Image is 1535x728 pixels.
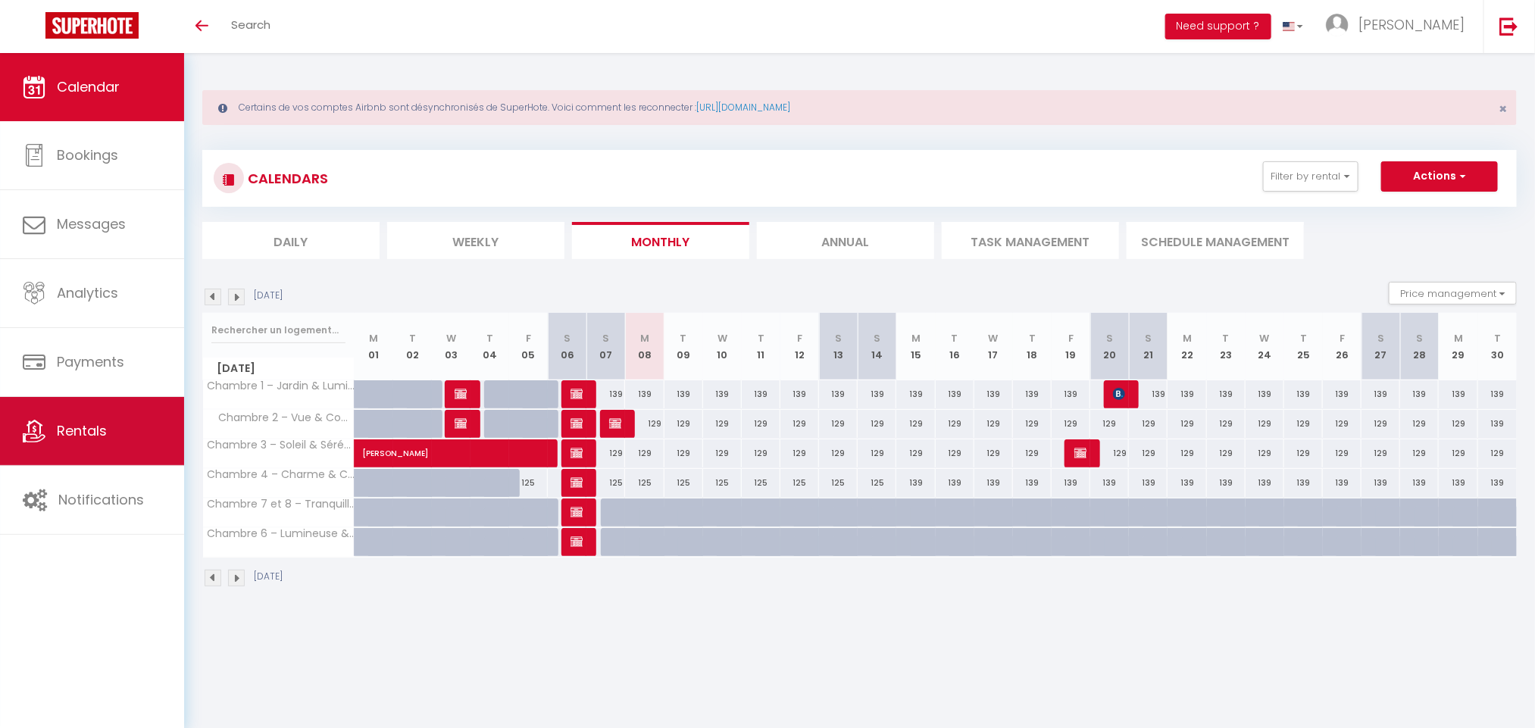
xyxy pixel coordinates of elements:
[1478,439,1517,467] div: 129
[1400,410,1439,438] div: 129
[202,222,380,259] li: Daily
[1326,14,1349,36] img: ...
[1300,331,1307,345] abbr: T
[57,352,124,371] span: Payments
[1361,469,1400,497] div: 139
[696,101,790,114] a: [URL][DOMAIN_NAME]
[1499,102,1507,116] button: Close
[1358,15,1465,34] span: [PERSON_NAME]
[57,214,126,233] span: Messages
[1207,313,1246,380] th: 23
[1013,380,1052,408] div: 139
[1361,439,1400,467] div: 129
[455,380,467,408] span: [PERSON_NAME]
[858,313,896,380] th: 14
[1168,313,1206,380] th: 22
[57,421,107,440] span: Rentals
[1090,469,1129,497] div: 139
[586,439,625,467] div: 129
[1223,331,1230,345] abbr: T
[202,90,1517,125] div: Certains de vos comptes Airbnb sont désynchronisés de SuperHote. Voici comment les reconnecter :
[703,380,742,408] div: 139
[1168,439,1206,467] div: 129
[1361,380,1400,408] div: 139
[780,410,819,438] div: 129
[58,490,144,509] span: Notifications
[625,439,664,467] div: 129
[780,439,819,467] div: 129
[742,313,780,380] th: 11
[1284,469,1323,497] div: 139
[602,331,609,345] abbr: S
[742,380,780,408] div: 139
[1400,313,1439,380] th: 28
[664,410,703,438] div: 129
[205,439,357,451] span: Chambre 3 – Soleil & Sérénité
[1246,380,1284,408] div: 139
[1323,380,1361,408] div: 139
[819,313,858,380] th: 13
[797,331,802,345] abbr: F
[742,439,780,467] div: 129
[57,145,118,164] span: Bookings
[1246,439,1284,467] div: 129
[1499,17,1518,36] img: logout
[1439,439,1477,467] div: 129
[936,313,974,380] th: 16
[1106,331,1113,345] abbr: S
[1323,469,1361,497] div: 139
[1127,222,1304,259] li: Schedule Management
[1246,410,1284,438] div: 129
[1494,331,1501,345] abbr: T
[1207,380,1246,408] div: 139
[205,498,357,510] span: Chambre 7 et 8 – Tranquillité & Élégance
[896,380,935,408] div: 139
[45,12,139,39] img: Super Booking
[486,331,493,345] abbr: T
[974,380,1013,408] div: 139
[819,469,858,497] div: 125
[1129,313,1168,380] th: 21
[355,439,393,468] a: [PERSON_NAME]
[57,283,118,302] span: Analytics
[1284,439,1323,467] div: 129
[1129,380,1168,408] div: 139
[1340,331,1345,345] abbr: F
[205,469,357,480] span: Chambre 4 – Charme & Calme
[942,222,1119,259] li: Task Management
[896,313,935,380] th: 15
[57,77,120,96] span: Calendar
[526,331,531,345] abbr: F
[911,331,921,345] abbr: M
[703,313,742,380] th: 10
[1207,410,1246,438] div: 129
[1439,380,1477,408] div: 139
[757,222,934,259] li: Annual
[362,431,536,460] span: [PERSON_NAME]
[989,331,999,345] abbr: W
[1207,469,1246,497] div: 139
[564,331,571,345] abbr: S
[1052,410,1090,438] div: 129
[1052,313,1090,380] th: 19
[1478,410,1517,438] div: 139
[1478,380,1517,408] div: 139
[1113,380,1126,408] span: PELYKH, [PERSON_NAME]
[1361,313,1400,380] th: 27
[1284,313,1323,380] th: 25
[1052,469,1090,497] div: 139
[1013,313,1052,380] th: 18
[1168,410,1206,438] div: 129
[1478,469,1517,497] div: 139
[758,331,764,345] abbr: T
[858,469,896,497] div: 125
[1454,331,1463,345] abbr: M
[1207,439,1246,467] div: 129
[819,380,858,408] div: 139
[609,409,622,438] span: test test
[858,410,896,438] div: 129
[974,313,1013,380] th: 17
[1074,439,1087,467] span: [PERSON_NAME]
[819,439,858,467] div: 129
[548,313,586,380] th: 06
